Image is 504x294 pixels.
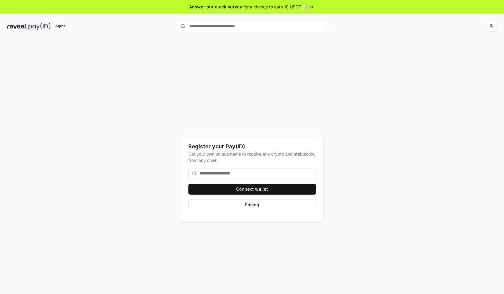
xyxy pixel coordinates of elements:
[188,151,316,163] div: Get your own unique name to receive any crypto and stablecoin, from any chain
[243,4,307,10] span: for a chance to earn 10 USDT 📝
[188,184,316,195] button: Connect wallet
[7,23,27,30] img: reveel_dark
[52,23,69,30] div: Alpha
[188,199,316,210] button: Pricing
[188,142,316,151] div: Register your Pay(ID)
[28,23,51,30] img: pay_id
[189,4,242,10] span: Answer our quick survey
